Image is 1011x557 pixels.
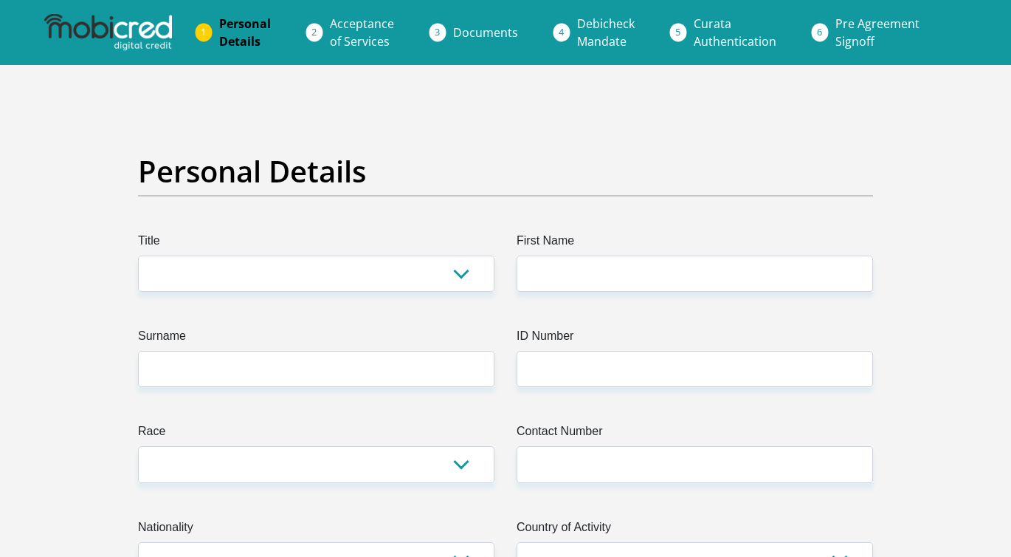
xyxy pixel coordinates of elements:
label: Contact Number [517,423,873,446]
label: Nationality [138,519,494,542]
a: CurataAuthentication [682,9,788,56]
span: Personal Details [219,16,271,49]
input: First Name [517,256,873,292]
h2: Personal Details [138,154,873,189]
input: ID Number [517,351,873,387]
a: Documents [441,18,530,47]
span: Pre Agreement Signoff [835,16,919,49]
label: Surname [138,327,494,351]
a: Acceptanceof Services [318,9,406,56]
img: mobicred logo [44,14,171,51]
label: Title [138,232,494,256]
label: First Name [517,232,873,256]
span: Documents [453,24,518,41]
a: Pre AgreementSignoff [824,9,931,56]
span: Acceptance of Services [330,16,394,49]
label: Race [138,423,494,446]
input: Surname [138,351,494,387]
span: Curata Authentication [694,16,776,49]
a: DebicheckMandate [565,9,646,56]
label: ID Number [517,327,873,351]
a: PersonalDetails [207,9,283,56]
span: Debicheck Mandate [577,16,635,49]
label: Country of Activity [517,519,873,542]
input: Contact Number [517,446,873,482]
